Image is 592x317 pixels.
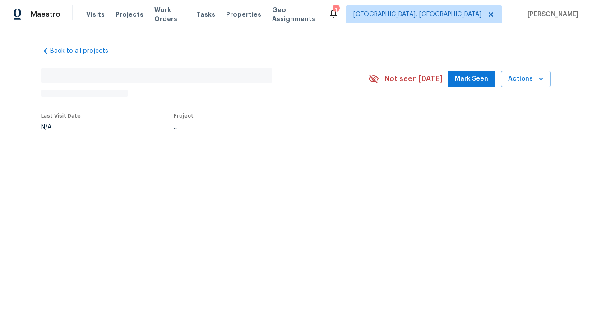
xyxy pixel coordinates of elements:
[455,74,488,85] span: Mark Seen
[31,10,60,19] span: Maestro
[384,74,442,83] span: Not seen [DATE]
[448,71,495,87] button: Mark Seen
[86,10,105,19] span: Visits
[154,5,186,23] span: Work Orders
[226,10,261,19] span: Properties
[41,46,128,55] a: Back to all projects
[174,113,194,119] span: Project
[524,10,578,19] span: [PERSON_NAME]
[508,74,544,85] span: Actions
[353,10,481,19] span: [GEOGRAPHIC_DATA], [GEOGRAPHIC_DATA]
[41,124,81,130] div: N/A
[196,11,215,18] span: Tasks
[41,113,81,119] span: Last Visit Date
[501,71,551,87] button: Actions
[333,5,339,14] div: 1
[174,124,347,130] div: ...
[272,5,317,23] span: Geo Assignments
[116,10,143,19] span: Projects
